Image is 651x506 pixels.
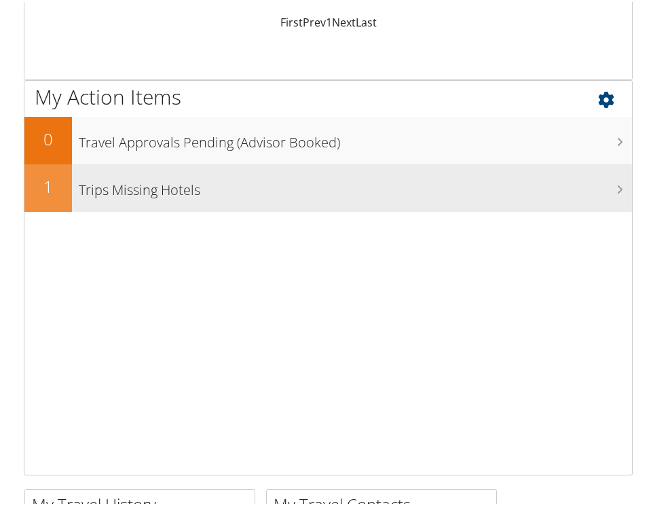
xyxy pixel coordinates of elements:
[356,13,377,28] a: Last
[24,162,632,210] a: 1Trips Missing Hotels
[326,13,332,28] a: 1
[332,13,356,28] a: Next
[79,172,632,198] h3: Trips Missing Hotels
[79,124,632,150] h3: Travel Approvals Pending (Advisor Booked)
[303,13,326,28] a: Prev
[24,126,72,149] h2: 0
[24,173,72,196] h2: 1
[24,115,632,162] a: 0Travel Approvals Pending (Advisor Booked)
[24,81,632,109] h1: My Action Items
[280,13,303,28] a: First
